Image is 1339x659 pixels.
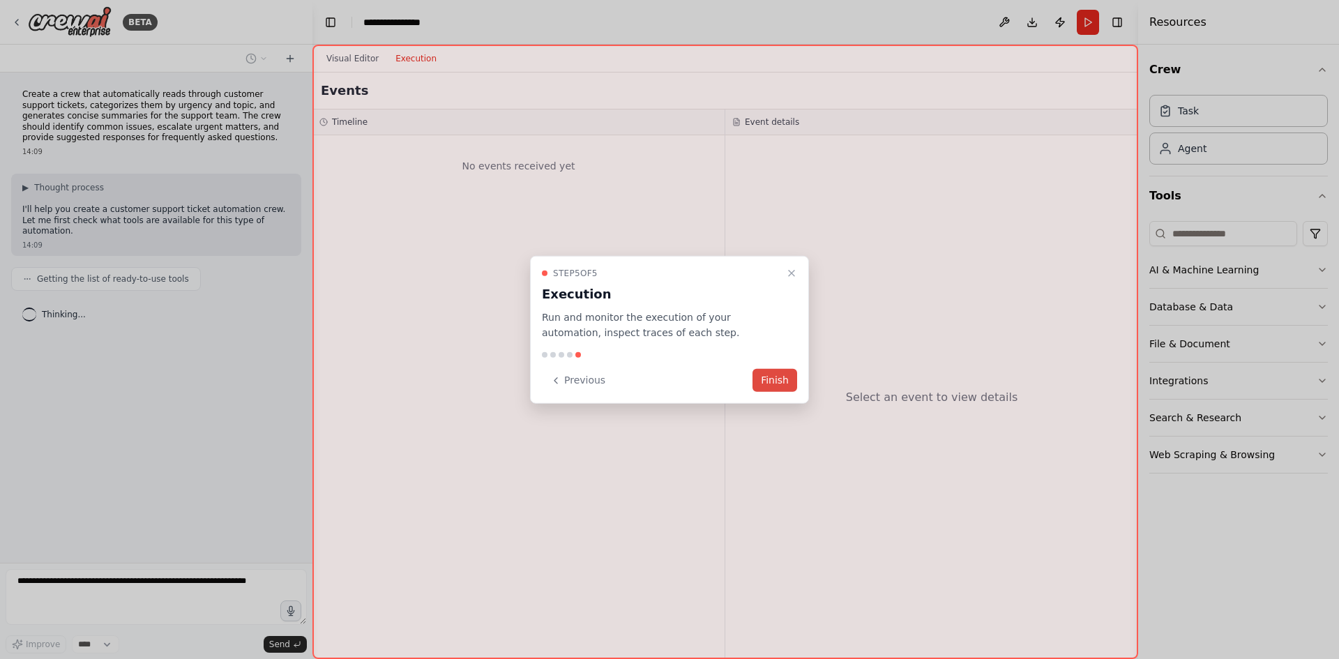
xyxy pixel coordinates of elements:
span: Step 5 of 5 [553,267,598,278]
button: Finish [752,369,797,392]
button: Hide left sidebar [321,13,340,32]
h3: Execution [542,284,780,303]
p: Run and monitor the execution of your automation, inspect traces of each step. [542,309,780,341]
button: Previous [542,369,614,392]
button: Close walkthrough [783,264,800,281]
